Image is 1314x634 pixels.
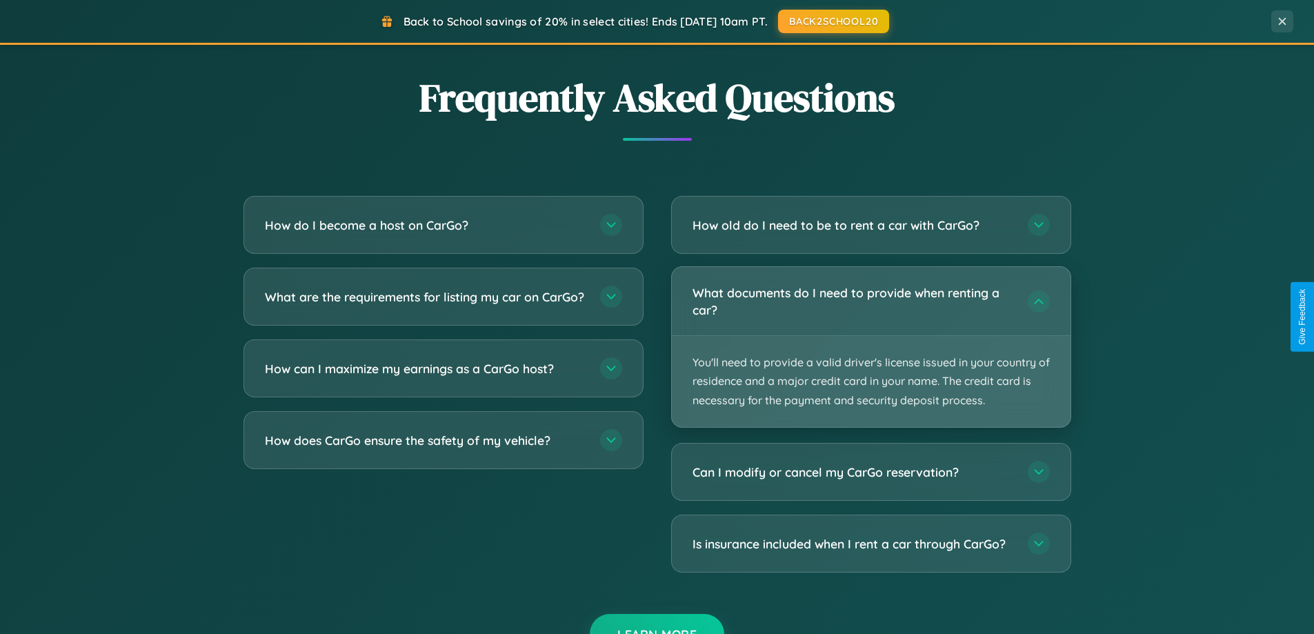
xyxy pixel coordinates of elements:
[693,284,1014,318] h3: What documents do I need to provide when renting a car?
[778,10,889,33] button: BACK2SCHOOL20
[693,535,1014,553] h3: Is insurance included when I rent a car through CarGo?
[404,14,768,28] span: Back to School savings of 20% in select cities! Ends [DATE] 10am PT.
[693,464,1014,481] h3: Can I modify or cancel my CarGo reservation?
[693,217,1014,234] h3: How old do I need to be to rent a car with CarGo?
[265,217,586,234] h3: How do I become a host on CarGo?
[672,336,1071,427] p: You'll need to provide a valid driver's license issued in your country of residence and a major c...
[1297,289,1307,345] div: Give Feedback
[265,432,586,449] h3: How does CarGo ensure the safety of my vehicle?
[265,360,586,377] h3: How can I maximize my earnings as a CarGo host?
[243,71,1071,124] h2: Frequently Asked Questions
[265,288,586,306] h3: What are the requirements for listing my car on CarGo?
